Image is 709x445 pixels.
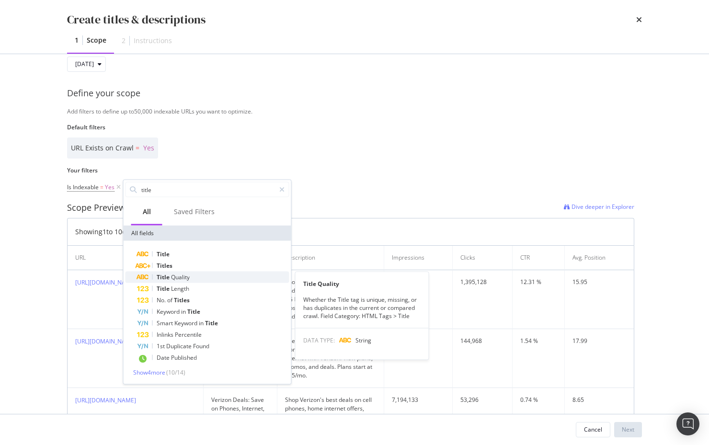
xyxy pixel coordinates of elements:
span: No. [157,296,167,304]
div: 1.54 % [520,337,557,345]
span: Date [157,354,171,362]
input: Search by field name [140,183,275,197]
div: times [636,11,642,28]
a: Dive deeper in Explorer [564,202,634,214]
span: 1st [157,342,166,350]
div: Add filters to define up to 50,000 indexable URLs you want to optimize. [67,107,642,115]
div: 8.65 [572,396,626,404]
div: 17.99 [572,337,626,345]
span: Titles [174,296,190,304]
button: Next [614,422,642,437]
span: = [136,143,139,152]
button: [DATE] [67,57,106,72]
span: URL Exists on Crawl [71,143,134,152]
a: [URL][DOMAIN_NAME] [75,337,136,345]
th: Impressions [384,246,453,270]
div: Cancel [584,425,602,434]
a: [URL][DOMAIN_NAME] [75,396,136,404]
span: Percentile [175,331,202,339]
th: URL [68,246,204,270]
div: Define your scope [67,87,642,100]
label: Default filters [67,123,634,131]
span: Show 4 more [133,368,165,377]
th: CTR [513,246,565,270]
span: Duplicate [166,342,193,350]
div: Title Quality [296,280,429,288]
div: Instructions [134,36,172,46]
span: Yes [105,181,114,194]
div: Scope Preview (33347) [67,202,154,214]
span: Smart [157,319,174,327]
span: String [355,336,371,344]
div: Showing 1 to 10 of 33347 entries [75,227,172,237]
div: Scope [87,35,106,45]
div: Next [622,425,634,434]
span: 2025 Aug. 10th [75,60,94,68]
span: in [199,319,205,327]
th: Avg. Position [565,246,634,270]
span: Dive deeper in Explorer [572,203,634,211]
div: Shop Verizon's best deals on cell phones, home internet offers, tablet, smartphone, and other acc... [285,396,376,430]
div: 1,395,128 [460,278,504,286]
label: Your filters [67,166,634,174]
div: 144,968 [460,337,504,345]
div: 7,194,133 [392,396,445,404]
div: Open Intercom Messenger [676,412,699,435]
div: 1 [75,35,79,45]
div: Saved Filters [174,207,215,217]
div: All [143,207,151,217]
div: 0.74 % [520,396,557,404]
span: Inlinks [157,331,175,339]
span: Keyword [157,308,181,316]
button: Cancel [576,422,610,437]
span: of [167,296,174,304]
span: Length [171,285,189,293]
span: Found [193,342,209,350]
span: Titles [157,262,172,270]
div: 53,296 [460,396,504,404]
div: 15.95 [572,278,626,286]
span: = [100,183,103,191]
span: Title [157,273,171,281]
span: in [181,308,187,316]
span: Title [187,308,200,316]
th: Description [277,246,384,270]
span: Published [171,354,197,362]
span: Title [205,319,218,327]
div: 12.31 % [520,278,557,286]
a: [URL][DOMAIN_NAME] [75,278,136,286]
div: All fields [124,226,291,241]
div: Verizon Deals: Save on Phones, Internet, Accessories | Verizon [211,396,269,430]
div: 2 [122,36,126,46]
span: Title [157,285,171,293]
div: Whether the Title tag is unique, missing, or has duplicates in the current or compared crawl. Fie... [296,296,429,320]
span: Keyword [174,319,199,327]
div: Create titles & descriptions [67,11,206,28]
th: Clicks [453,246,513,270]
span: Is Indexable [67,183,99,191]
span: Title [157,250,170,258]
span: Quality [171,273,190,281]
span: ( 10 / 14 ) [166,368,185,377]
span: DATA TYPE: [303,336,335,344]
span: Yes [143,143,154,152]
